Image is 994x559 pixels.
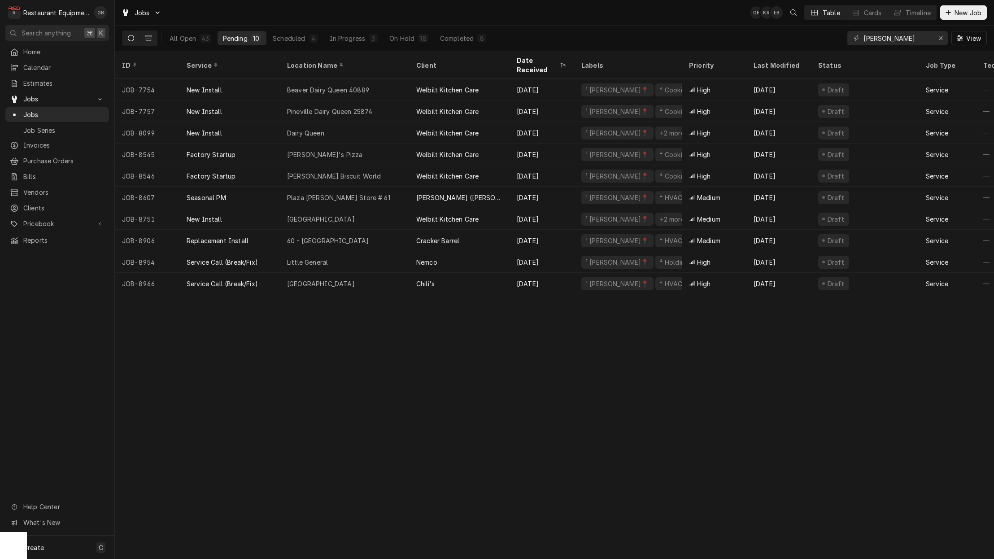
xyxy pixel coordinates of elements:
[187,107,222,116] div: New Install
[585,150,650,159] div: ¹ [PERSON_NAME]📍
[659,107,701,116] div: ⁴ Cooking 🔥
[287,61,400,70] div: Location Name
[746,230,811,251] div: [DATE]
[440,34,474,43] div: Completed
[926,107,948,116] div: Service
[416,214,479,224] div: Welbilt Kitchen Care
[23,502,104,511] span: Help Center
[585,193,650,202] div: ¹ [PERSON_NAME]📍
[5,107,109,122] a: Jobs
[23,140,105,150] span: Invoices
[94,6,107,19] div: GB
[5,138,109,153] a: Invoices
[585,171,650,181] div: ¹ [PERSON_NAME]📍
[659,85,701,95] div: ⁴ Cooking 🔥
[23,518,104,527] span: What's New
[697,236,720,245] span: Medium
[23,110,105,119] span: Jobs
[581,61,675,70] div: Labels
[746,165,811,187] div: [DATE]
[416,279,435,288] div: Chili's
[287,150,362,159] div: [PERSON_NAME]'s Pizza
[115,122,179,144] div: JOB-8099
[115,165,179,187] div: JOB-8546
[510,122,574,144] div: [DATE]
[23,156,105,166] span: Purchase Orders
[697,171,711,181] span: High
[926,61,969,70] div: Job Type
[659,171,701,181] div: ⁴ Cooking 🔥
[826,85,846,95] div: Draft
[964,34,983,43] span: View
[926,128,948,138] div: Service
[287,258,328,267] div: Little General
[826,236,846,245] div: Draft
[87,28,93,38] span: ⌘
[5,233,109,248] a: Reports
[5,60,109,75] a: Calendar
[746,79,811,100] div: [DATE]
[135,8,150,17] span: Jobs
[287,128,324,138] div: Dairy Queen
[416,150,479,159] div: Welbilt Kitchen Care
[659,214,685,224] div: +2 more
[5,216,109,231] a: Go to Pricebook
[510,187,574,208] div: [DATE]
[510,251,574,273] div: [DATE]
[23,219,91,228] span: Pricebook
[823,8,840,17] div: Table
[416,128,479,138] div: Welbilt Kitchen Care
[750,6,763,19] div: GB
[5,515,109,530] a: Go to What's New
[697,279,711,288] span: High
[510,144,574,165] div: [DATE]
[8,6,21,19] div: R
[926,214,948,224] div: Service
[754,61,802,70] div: Last Modified
[933,31,948,45] button: Erase input
[510,79,574,100] div: [DATE]
[287,279,355,288] div: [GEOGRAPHIC_DATA]
[115,273,179,294] div: JOB-8966
[510,165,574,187] div: [DATE]
[420,34,426,43] div: 18
[118,5,165,20] a: Go to Jobs
[826,279,846,288] div: Draft
[99,28,103,38] span: K
[760,6,773,19] div: Kelli Robinette's Avatar
[697,214,720,224] span: Medium
[187,258,258,267] div: Service Call (Break/Fix)
[416,193,502,202] div: [PERSON_NAME] ([PERSON_NAME])
[330,34,366,43] div: In Progress
[510,208,574,230] div: [DATE]
[585,107,650,116] div: ¹ [PERSON_NAME]📍
[510,273,574,294] div: [DATE]
[926,171,948,181] div: Service
[416,61,501,70] div: Client
[115,230,179,251] div: JOB-8906
[926,193,948,202] div: Service
[585,236,650,245] div: ¹ [PERSON_NAME]📍
[22,28,71,38] span: Search anything
[746,187,811,208] div: [DATE]
[585,128,650,138] div: ¹ [PERSON_NAME]📍
[746,100,811,122] div: [DATE]
[23,47,105,57] span: Home
[953,8,983,17] span: New Job
[287,171,381,181] div: [PERSON_NAME] Biscuit World
[585,258,650,267] div: ¹ [PERSON_NAME]📍
[479,34,484,43] div: 8
[115,208,179,230] div: JOB-8751
[23,94,91,104] span: Jobs
[416,107,479,116] div: Welbilt Kitchen Care
[510,230,574,251] div: [DATE]
[750,6,763,19] div: Gary Beaver's Avatar
[746,122,811,144] div: [DATE]
[697,150,711,159] span: High
[223,34,248,43] div: Pending
[23,203,105,213] span: Clients
[864,8,882,17] div: Cards
[659,258,733,267] div: ⁴ Holding & Warming ♨️
[585,214,650,224] div: ¹ [PERSON_NAME]📍
[5,76,109,91] a: Estimates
